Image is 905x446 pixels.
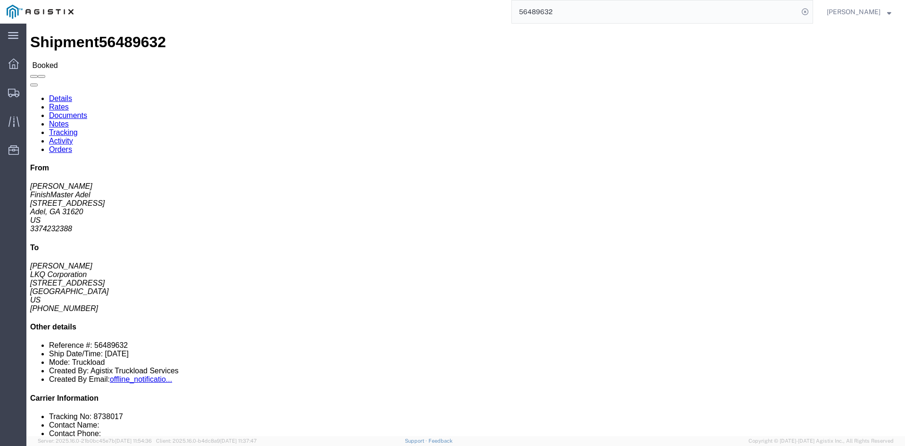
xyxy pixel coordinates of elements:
[38,438,152,444] span: Server: 2025.16.0-21b0bc45e7b
[7,5,74,19] img: logo
[826,6,892,17] button: [PERSON_NAME]
[115,438,152,444] span: [DATE] 11:54:36
[405,438,428,444] a: Support
[26,24,905,436] iframe: FS Legacy Container
[827,7,880,17] span: Douglas Harris
[749,437,894,445] span: Copyright © [DATE]-[DATE] Agistix Inc., All Rights Reserved
[220,438,257,444] span: [DATE] 11:37:47
[428,438,452,444] a: Feedback
[512,0,798,23] input: Search for shipment number, reference number
[156,438,257,444] span: Client: 2025.16.0-b4dc8a9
